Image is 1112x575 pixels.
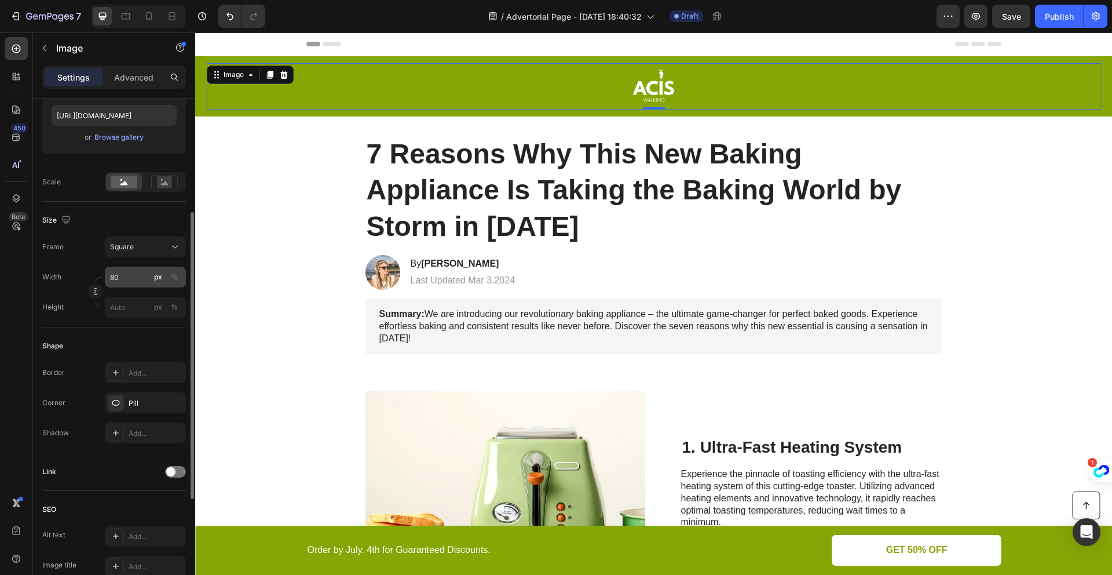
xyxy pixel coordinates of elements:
[105,267,186,287] input: px%
[691,512,752,524] p: GET 50% OFF
[42,341,63,351] div: Shape
[154,302,162,312] div: px
[1002,12,1021,21] span: Save
[506,10,642,23] span: Advertorial Page - [DATE] 18:40:32
[170,223,205,257] img: gempages_581805375498486540-b8dd4c65-eda6-4102-8b4f-bf6d4949eeb5.webp
[171,272,178,282] div: %
[154,272,162,282] div: px
[105,297,186,318] input: px%
[195,32,1112,575] iframe: Design area
[42,398,65,408] div: Corner
[94,132,144,143] div: Browse gallery
[1045,10,1074,23] div: Publish
[218,5,265,28] div: Undo/Redo
[129,398,183,409] div: Pill
[110,242,134,252] span: Square
[1035,5,1084,28] button: Publish
[215,242,320,254] p: Last Updated Mar 3.2024
[171,302,178,312] div: %
[42,504,56,515] div: SEO
[42,213,73,228] div: Size
[76,9,81,23] p: 7
[42,367,65,378] div: Border
[11,123,28,133] div: 450
[57,71,90,83] p: Settings
[42,242,64,252] label: Frame
[167,300,181,314] button: px
[42,530,65,540] div: Alt text
[42,177,61,187] div: Scale
[42,560,76,570] div: Image title
[42,428,69,438] div: Shadow
[170,103,747,213] h1: 7 Reasons Why This New Baking Appliance Is Taking the Baking World by Storm in [DATE]
[129,368,183,379] div: Add...
[151,300,165,314] button: %
[436,31,482,77] img: gempages_581805375498486540-dd383c17-90a6-4628-b1ef-145f255356ca.png
[992,5,1030,28] button: Save
[114,71,153,83] p: Advanced
[486,436,746,532] p: Experience the pinnacle of toasting efficiency with the ultra-fast heating system of this cutting...
[226,226,303,236] strong: [PERSON_NAME]
[26,37,51,48] div: Image
[184,276,229,286] strong: Summary:
[214,224,321,239] h2: By
[9,212,28,221] div: Beta
[5,5,86,28] button: 7
[52,105,177,126] input: https://example.com/image.jpg
[637,503,806,533] a: GET 50% OFF
[56,41,155,55] p: Image
[85,130,92,144] span: or
[42,272,61,282] label: Width
[151,270,165,284] button: %
[681,11,698,21] span: Draft
[42,302,64,312] label: Height
[184,276,733,312] p: We are introducing our revolutionary baking appliance – the ultimate game-changer for perfect bak...
[1073,518,1100,546] div: Open Intercom Messenger
[94,132,144,143] button: Browse gallery
[486,404,747,426] h2: 1. Ultra-Fast Heating System
[129,532,183,542] div: Add...
[105,236,186,257] button: Square
[42,467,56,477] div: Link
[501,10,504,23] span: /
[167,270,181,284] button: px
[129,562,183,572] div: Add...
[129,428,183,439] div: Add...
